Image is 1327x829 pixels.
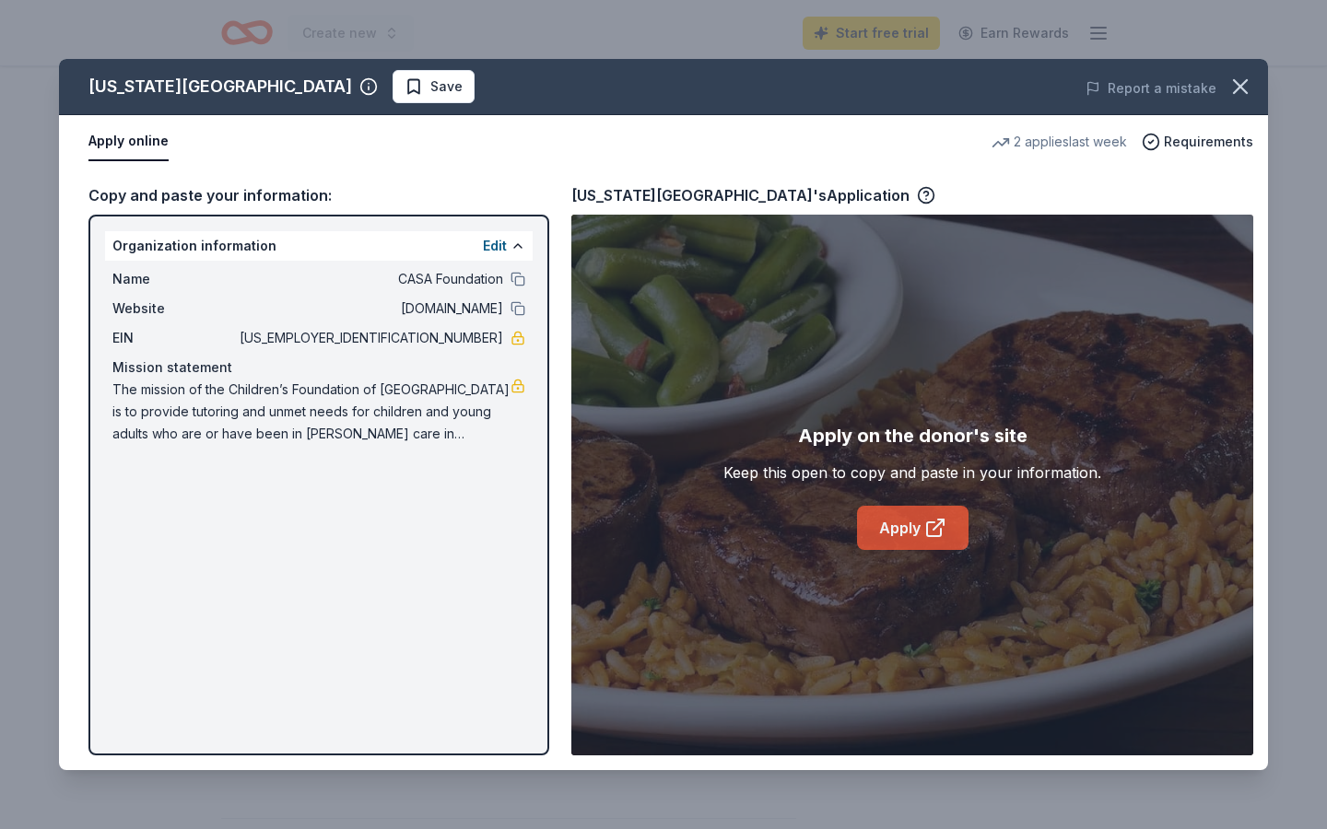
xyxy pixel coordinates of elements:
span: Requirements [1164,131,1253,153]
div: Mission statement [112,356,525,379]
span: Website [112,298,236,320]
div: Organization information [105,231,533,261]
span: [US_EMPLOYER_IDENTIFICATION_NUMBER] [236,327,503,349]
button: Edit [483,235,507,257]
div: Keep this open to copy and paste in your information. [723,461,1101,484]
span: CASA Foundation [236,268,503,290]
span: [DOMAIN_NAME] [236,298,503,320]
span: Name [112,268,236,290]
button: Apply online [88,123,169,161]
button: Save [393,70,475,103]
a: Apply [857,506,969,550]
div: Apply on the donor's site [798,421,1028,450]
div: 2 applies last week [992,131,1127,153]
div: [US_STATE][GEOGRAPHIC_DATA]'s Application [571,183,935,207]
span: Save [430,76,463,98]
button: Requirements [1142,131,1253,153]
div: Copy and paste your information: [88,183,549,207]
div: [US_STATE][GEOGRAPHIC_DATA] [88,72,352,101]
span: The mission of the Children’s Foundation of [GEOGRAPHIC_DATA] is to provide tutoring and unmet ne... [112,379,511,445]
button: Report a mistake [1086,77,1216,99]
span: EIN [112,327,236,349]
